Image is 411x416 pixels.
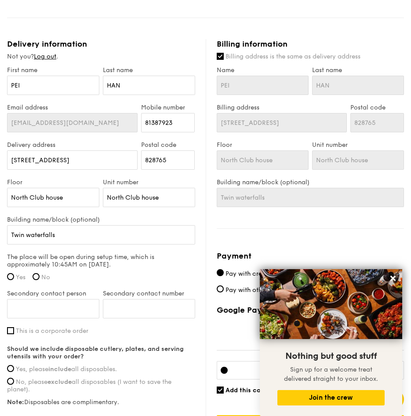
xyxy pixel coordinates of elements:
[217,269,224,276] input: Pay with credit or debit card
[285,351,377,361] span: Nothing but good stuff
[7,378,14,385] input: No, pleaseexcludeall disposables (I want to save the planet).
[217,39,287,49] span: Billing information
[217,320,404,339] iframe: Secure payment button frame
[141,141,195,149] label: Postal code
[217,250,404,262] h4: Payment
[217,141,309,149] label: Floor
[47,378,72,386] strong: exclude
[16,327,88,335] span: This is a corporate order
[226,270,311,277] span: Pay with credit or debit card
[7,290,99,297] label: Secondary contact person
[7,398,24,406] strong: Note:
[103,290,195,297] label: Secondary contact number
[103,66,195,74] label: Last name
[7,104,138,111] label: Email address
[33,273,40,280] input: No
[7,179,99,186] label: Floor
[16,365,117,373] span: Yes, please all disposables.
[226,387,336,394] span: Add this card to my payment wallet
[217,179,404,186] label: Building name/block (optional)
[217,305,404,315] label: Google Pay
[226,286,387,294] span: Pay with other method (Bank transfer/Cheque/Invoice)
[312,141,404,149] label: Unit number
[386,271,400,285] button: Close
[7,345,184,360] strong: Should we include disposable cutlery, plates, and serving utensils with your order?
[141,104,195,111] label: Mobile number
[7,273,14,280] input: Yes
[48,365,71,373] strong: include
[7,365,14,372] input: Yes, pleaseincludeall disposables.
[284,366,378,383] span: Sign up for a welcome treat delivered straight to your inbox.
[7,39,87,49] span: Delivery information
[260,269,402,339] img: DSC07876-Edit02-Large.jpeg
[7,327,14,334] input: This is a corporate order
[217,66,309,74] label: Name
[41,274,50,281] span: No
[7,141,138,149] label: Delivery address
[7,52,195,61] div: Not you? .
[217,104,347,111] label: Billing address
[7,398,195,406] label: Disposables are complimentary.
[350,104,404,111] label: Postal code
[7,216,195,223] label: Building name/block (optional)
[235,367,400,374] iframe: Secure card payment input frame
[7,253,195,268] label: The place will be open during setup time, which is approximately 10:45AM on [DATE].
[7,378,171,393] span: No, please all disposables (I want to save the planet).
[217,53,224,60] input: Billing address is the same as delivery address
[226,53,360,60] span: Billing address is the same as delivery address
[16,274,25,281] span: Yes
[312,66,404,74] label: Last name
[217,285,224,292] input: Pay with other method (Bank transfer/Cheque/Invoice)
[277,390,385,405] button: Join the crew
[7,66,99,74] label: First name
[103,179,195,186] label: Unit number
[34,53,56,60] a: Log out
